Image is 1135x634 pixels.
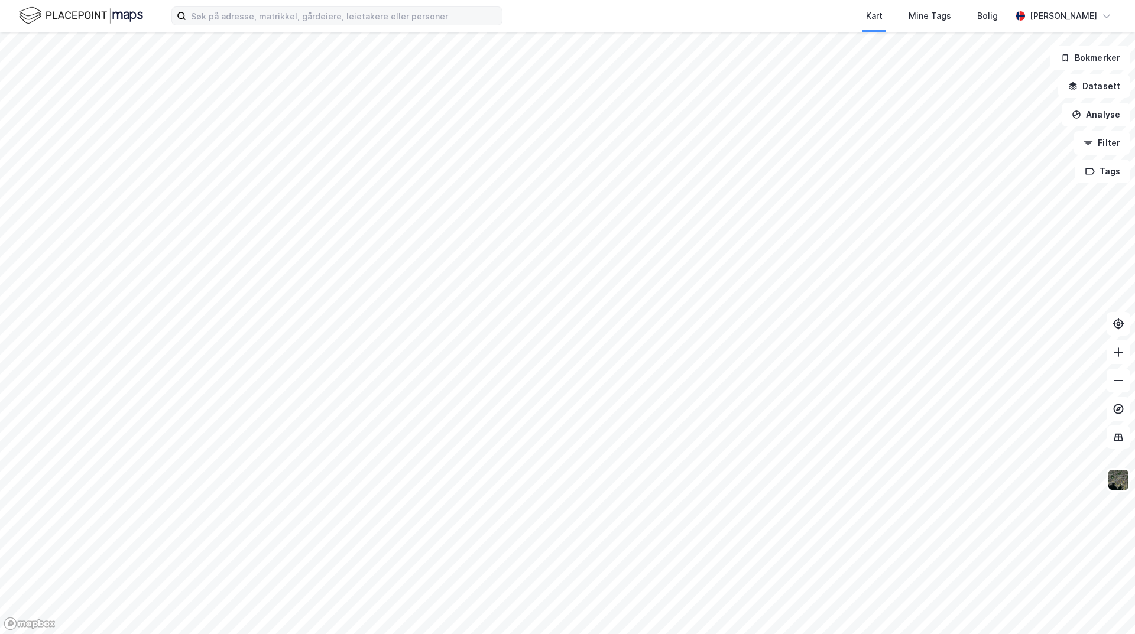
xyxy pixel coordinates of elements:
a: Mapbox homepage [4,617,56,630]
div: Kontrollprogram for chat [1076,577,1135,634]
button: Filter [1074,131,1130,155]
iframe: Chat Widget [1076,577,1135,634]
img: 9k= [1107,469,1130,491]
button: Bokmerker [1050,46,1130,70]
button: Datasett [1058,74,1130,98]
input: Søk på adresse, matrikkel, gårdeiere, leietakere eller personer [186,7,502,25]
button: Analyse [1062,103,1130,126]
button: Tags [1075,160,1130,183]
img: logo.f888ab2527a4732fd821a326f86c7f29.svg [19,5,143,26]
div: Kart [866,9,883,23]
div: Bolig [977,9,998,23]
div: Mine Tags [909,9,951,23]
div: [PERSON_NAME] [1030,9,1097,23]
